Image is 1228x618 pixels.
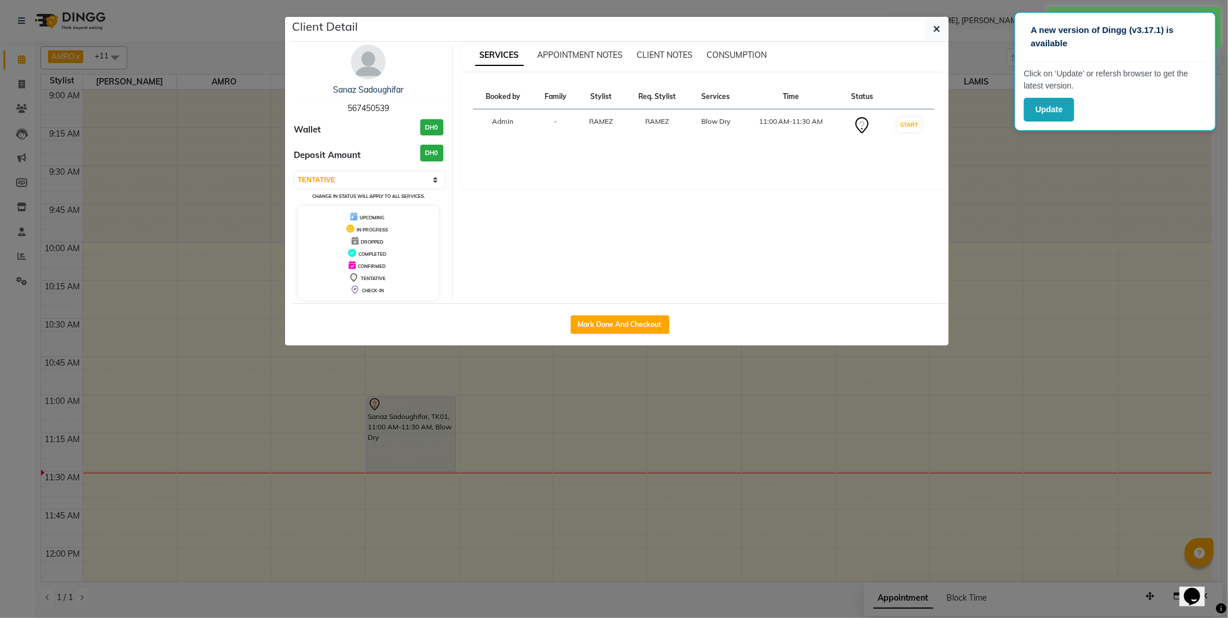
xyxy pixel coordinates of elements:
p: Click on ‘Update’ or refersh browser to get the latest version. [1024,68,1207,92]
span: SERVICES [475,45,524,66]
span: UPCOMING [360,215,384,220]
td: - [533,109,578,142]
span: CHECK-IN [362,288,384,293]
td: Admin [473,109,534,142]
th: Req. Stylist [625,84,689,109]
span: TENTATIVE [361,275,386,281]
button: Update [1024,98,1074,122]
div: Blow Dry [696,116,735,127]
button: START [897,117,921,132]
span: CONSUMPTION [707,50,767,60]
span: CONFIRMED [358,263,386,269]
span: RAMEZ [590,117,613,126]
td: 11:00 AM-11:30 AM [742,109,839,142]
p: A new version of Dingg (v3.17.1) is available [1031,24,1200,50]
span: Wallet [294,123,321,137]
small: Change in status will apply to all services. [312,193,425,199]
span: RAMEZ [645,117,669,126]
span: Deposit Amount [294,149,361,162]
span: COMPLETED [358,251,386,257]
th: Time [742,84,839,109]
img: avatar [351,45,386,79]
iframe: chat widget [1179,572,1216,606]
a: Sanaz Sadoughifar [333,84,404,95]
span: 567450539 [347,103,389,113]
h3: DH0 [420,119,443,136]
th: Booked by [473,84,534,109]
th: Family [533,84,578,109]
span: IN PROGRESS [357,227,388,233]
span: APPOINTMENT NOTES [538,50,623,60]
h3: DH0 [420,145,443,161]
span: DROPPED [361,239,383,245]
span: CLIENT NOTES [637,50,693,60]
th: Services [689,84,742,109]
th: Status [840,84,885,109]
th: Stylist [578,84,625,109]
h5: Client Detail [292,18,358,35]
button: Mark Done And Checkout [571,315,670,334]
